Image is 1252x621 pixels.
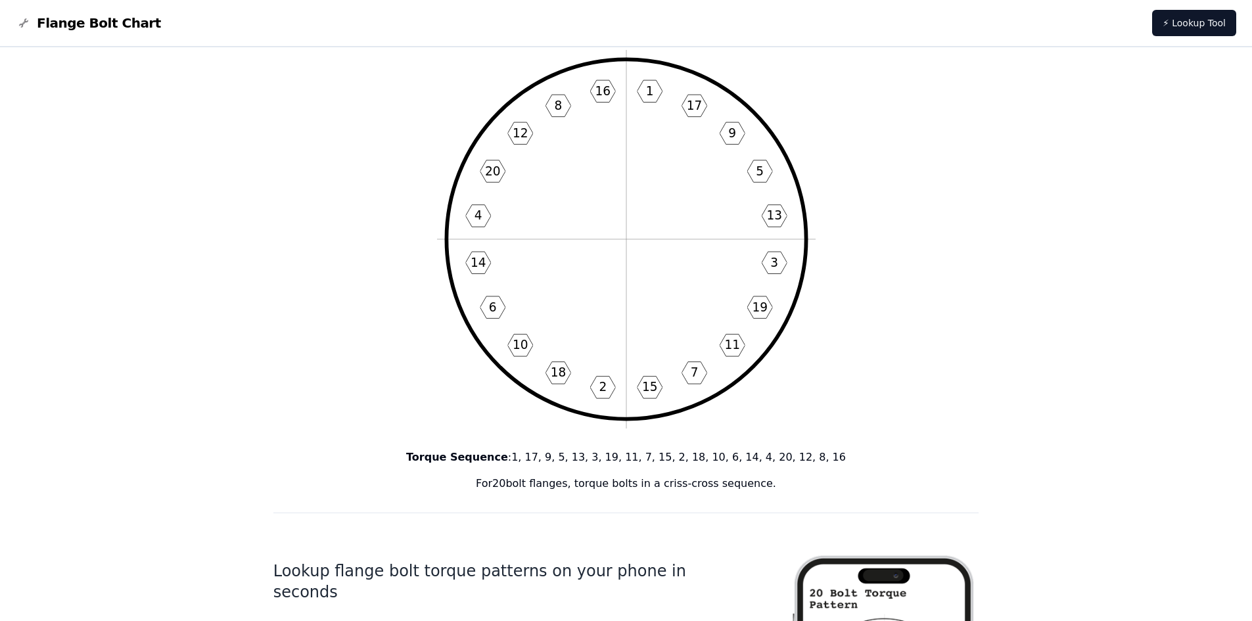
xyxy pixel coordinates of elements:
[512,126,528,140] text: 12
[37,14,161,32] span: Flange Bolt Chart
[550,365,566,379] text: 18
[756,164,764,178] text: 5
[512,338,528,352] text: 10
[474,209,482,223] text: 4
[1152,10,1236,36] a: ⚡ Lookup Tool
[641,380,657,394] text: 15
[724,338,740,352] text: 11
[273,561,748,603] h1: Lookup flange bolt torque patterns on your phone in seconds
[470,256,486,269] text: 14
[686,99,702,112] text: 17
[484,164,500,178] text: 20
[16,15,32,31] img: Flange Bolt Chart Logo
[406,451,508,463] b: Torque Sequence
[554,99,562,112] text: 8
[16,14,161,32] a: Flange Bolt Chart LogoFlange Bolt Chart
[595,84,611,98] text: 16
[690,365,698,379] text: 7
[770,256,778,269] text: 3
[488,300,496,314] text: 6
[728,126,736,140] text: 9
[645,84,653,98] text: 1
[273,449,979,465] p: : 1, 17, 9, 5, 13, 3, 19, 11, 7, 15, 2, 18, 10, 6, 14, 4, 20, 12, 8, 16
[599,380,607,394] text: 2
[766,209,782,223] text: 13
[752,300,768,314] text: 19
[273,476,979,492] p: For 20 bolt flanges, torque bolts in a criss-cross sequence.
